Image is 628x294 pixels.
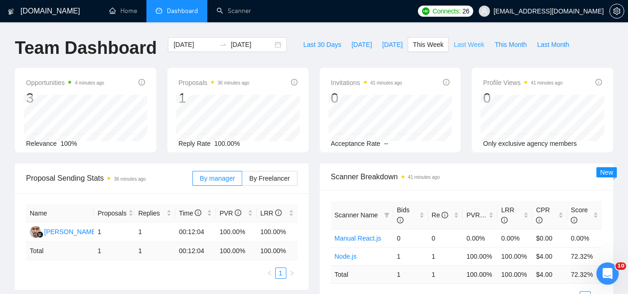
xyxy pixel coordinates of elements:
[481,8,488,14] span: user
[501,217,508,223] span: info-circle
[214,140,240,147] span: 100.00%
[532,229,567,247] td: $0.00
[532,37,574,52] button: Last Month
[609,7,624,15] a: setting
[26,242,94,260] td: Total
[335,211,378,219] span: Scanner Name
[384,212,390,218] span: filter
[382,39,403,50] span: [DATE]
[463,229,497,247] td: 0.00%
[291,79,297,85] span: info-circle
[397,206,410,224] span: Bids
[393,247,428,265] td: 1
[114,176,145,182] time: 36 minutes ago
[408,175,440,180] time: 41 minutes ago
[235,209,241,216] span: info-circle
[331,89,402,107] div: 0
[30,228,98,235] a: AI[PERSON_NAME]
[175,242,216,260] td: 00:12:04
[37,231,43,238] img: gigradar-bm.png
[249,175,290,182] span: By Freelancer
[303,39,341,50] span: Last 30 Days
[567,229,602,247] td: 0.00%
[497,247,532,265] td: 100.00%
[44,227,98,237] div: [PERSON_NAME]
[331,171,602,183] span: Scanner Breakdown
[26,140,57,147] span: Relevance
[217,7,251,15] a: searchScanner
[218,80,249,85] time: 36 minutes ago
[98,208,126,218] span: Proposals
[531,80,562,85] time: 41 minutes ago
[139,79,145,85] span: info-circle
[463,265,497,283] td: 100.00 %
[276,268,286,278] a: 1
[609,4,624,19] button: setting
[536,217,542,223] span: info-circle
[275,209,282,216] span: info-circle
[26,89,104,107] div: 3
[600,169,613,176] span: New
[94,222,135,242] td: 1
[257,222,297,242] td: 100.00%
[94,242,135,260] td: 1
[200,175,235,182] span: By manager
[532,265,567,283] td: $ 4.00
[466,211,488,219] span: PVR
[257,242,297,260] td: 100.00 %
[443,79,450,85] span: info-circle
[393,229,428,247] td: 0
[532,247,567,265] td: $4.00
[216,242,257,260] td: 100.00 %
[384,140,388,147] span: --
[432,6,460,16] span: Connects:
[60,140,77,147] span: 100%
[134,242,175,260] td: 1
[595,79,602,85] span: info-circle
[109,7,137,15] a: homeHome
[264,268,275,279] li: Previous Page
[463,6,469,16] span: 26
[94,204,135,222] th: Proposals
[432,211,449,219] span: Re
[286,268,297,279] li: Next Page
[331,265,393,283] td: Total
[260,209,282,217] span: LRR
[351,39,372,50] span: [DATE]
[346,37,377,52] button: [DATE]
[408,37,449,52] button: This Week
[219,209,241,217] span: PVR
[428,229,463,247] td: 0
[615,262,626,270] span: 10
[501,206,514,224] span: LRR
[335,235,381,242] a: Manual React.js
[495,39,527,50] span: This Month
[428,265,463,283] td: 1
[449,37,489,52] button: Last Week
[173,39,216,50] input: Start date
[178,140,211,147] span: Reply Rate
[596,262,619,285] iframe: Intercom live chat
[219,41,227,48] span: swap-right
[567,247,602,265] td: 72.32%
[483,77,562,88] span: Profile Views
[298,37,346,52] button: Last 30 Days
[175,222,216,242] td: 00:12:04
[167,7,198,15] span: Dashboard
[442,212,448,218] span: info-circle
[195,209,201,216] span: info-circle
[567,265,602,283] td: 72.32 %
[483,89,562,107] div: 0
[463,247,497,265] td: 100.00%
[370,80,402,85] time: 41 minutes ago
[26,204,94,222] th: Name
[156,7,162,14] span: dashboard
[134,204,175,222] th: Replies
[571,206,588,224] span: Score
[267,270,272,276] span: left
[428,247,463,265] td: 1
[134,222,175,242] td: 1
[264,268,275,279] button: left
[275,268,286,279] li: 1
[537,39,569,50] span: Last Month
